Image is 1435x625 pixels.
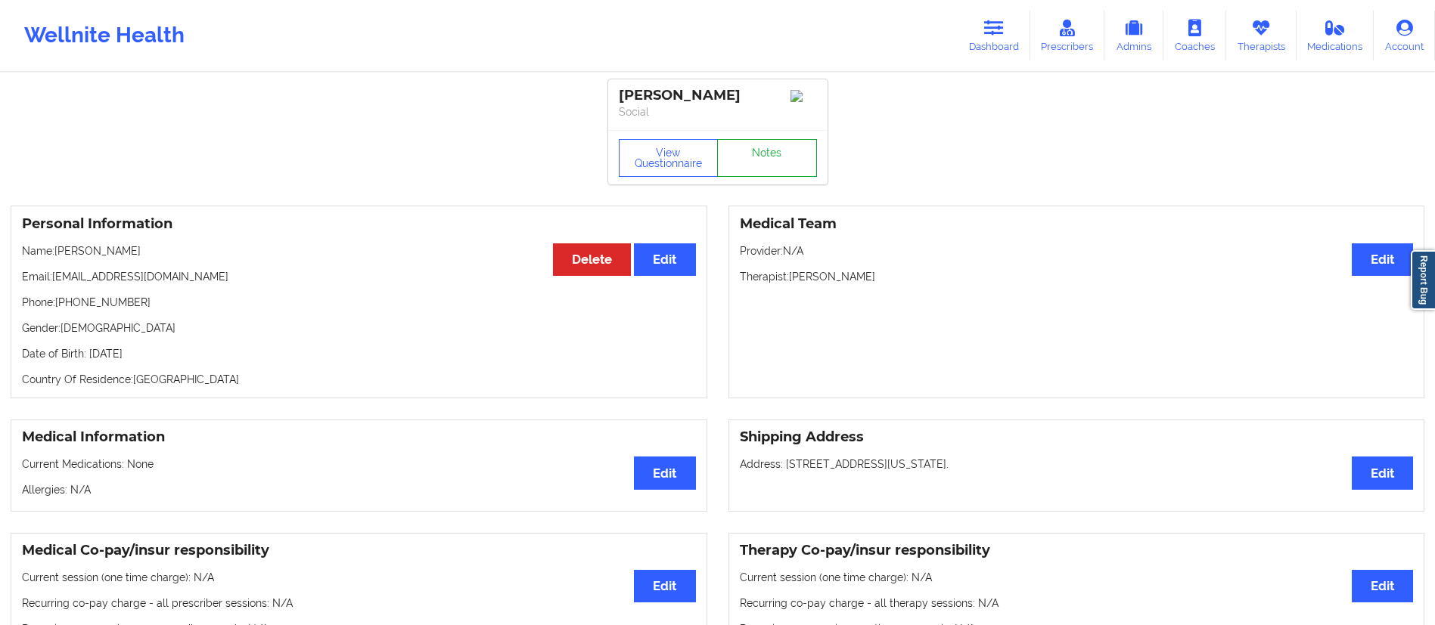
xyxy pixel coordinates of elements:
button: Delete [553,243,631,276]
h3: Medical Information [22,429,696,446]
button: Edit [1352,570,1413,602]
a: Coaches [1163,11,1226,60]
button: Edit [634,243,695,276]
p: Gender: [DEMOGRAPHIC_DATA] [22,320,696,336]
a: Admins [1104,11,1163,60]
p: Current Medications: None [22,456,696,472]
img: Image%2Fplaceholer-image.png [790,90,817,102]
a: Notes [717,139,817,177]
p: Therapist: [PERSON_NAME] [740,269,1414,284]
button: Edit [1352,456,1413,489]
a: Medications [1297,11,1374,60]
button: View Questionnaire [619,139,719,177]
p: Provider: N/A [740,243,1414,258]
p: Allergies: N/A [22,482,696,497]
h3: Medical Team [740,215,1414,233]
p: Recurring co-pay charge - all prescriber sessions : N/A [22,596,696,611]
p: Date of Birth: [DATE] [22,346,696,361]
a: Prescribers [1030,11,1105,60]
button: Edit [634,570,695,602]
h3: Shipping Address [740,429,1414,446]
p: Social [619,104,817,119]
p: Recurring co-pay charge - all therapy sessions : N/A [740,596,1414,611]
p: Email: [EMAIL_ADDRESS][DOMAIN_NAME] [22,269,696,284]
p: Country Of Residence: [GEOGRAPHIC_DATA] [22,372,696,387]
a: Dashboard [958,11,1030,60]
a: Therapists [1226,11,1297,60]
a: Report Bug [1411,250,1435,310]
button: Edit [1352,243,1413,276]
button: Edit [634,456,695,489]
h3: Personal Information [22,215,696,233]
h3: Medical Co-pay/insur responsibility [22,542,696,559]
a: Account [1374,11,1435,60]
p: Phone: [PHONE_NUMBER] [22,295,696,310]
p: Address: [STREET_ADDRESS][US_STATE]. [740,456,1414,472]
h3: Therapy Co-pay/insur responsibility [740,542,1414,559]
p: Current session (one time charge): N/A [22,570,696,585]
p: Name: [PERSON_NAME] [22,243,696,258]
div: [PERSON_NAME] [619,87,817,104]
p: Current session (one time charge): N/A [740,570,1414,585]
